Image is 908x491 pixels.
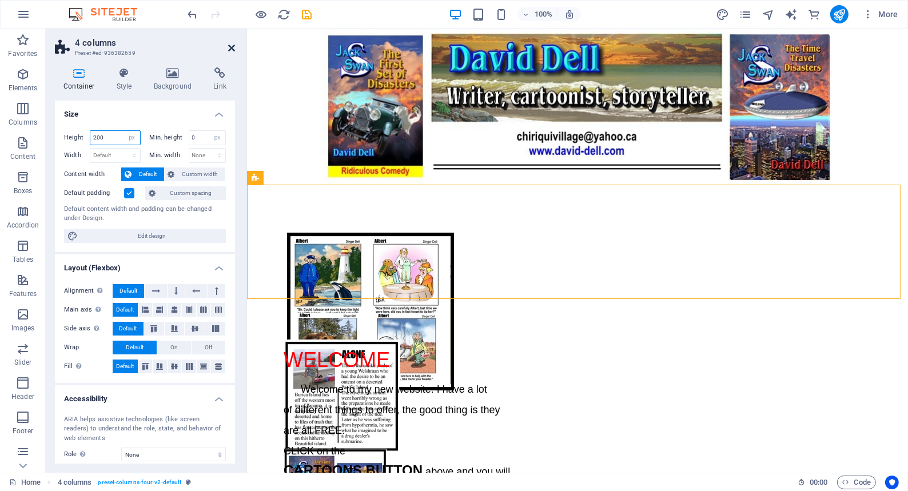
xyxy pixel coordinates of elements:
[55,254,235,275] h4: Layout (Flexbox)
[75,48,212,58] h3: Preset #ed-936382659
[64,303,113,317] label: Main axis
[830,5,849,23] button: publish
[810,476,827,489] span: 00 00
[818,478,819,486] span: :
[81,229,222,243] span: Edit design
[126,341,144,354] span: Default
[159,186,222,200] span: Custom spacing
[64,341,113,354] label: Wrap
[55,67,108,91] h4: Container
[165,167,226,181] button: Custom width
[14,186,33,195] p: Boxes
[858,5,903,23] button: More
[75,38,235,48] h2: 4 columns
[192,341,225,354] button: Off
[113,322,144,336] button: Default
[58,476,92,489] span: Click to select. Double-click to edit
[119,322,137,336] span: Default
[64,360,113,373] label: Fill
[116,303,134,317] span: Default
[762,8,775,21] i: Navigator
[55,385,235,406] h4: Accessibility
[7,221,39,230] p: Accordion
[716,7,730,21] button: design
[64,186,124,200] label: Default padding
[837,476,876,489] button: Code
[64,229,226,243] button: Edit design
[157,341,191,354] button: On
[205,341,212,354] span: Off
[13,426,33,436] p: Footer
[247,29,908,473] iframe: To enrich screen reader interactions, please activate Accessibility in Grammarly extension settings
[9,289,37,298] p: Features
[13,255,33,264] p: Tables
[178,167,222,181] span: Custom width
[784,8,798,21] i: AI Writer
[9,118,37,127] p: Columns
[135,167,161,181] span: Default
[64,152,90,158] label: Width
[807,7,821,21] button: commerce
[150,152,189,158] label: Min. width
[8,49,37,58] p: Favorites
[116,360,134,373] span: Default
[150,134,189,141] label: Min. height
[784,7,798,21] button: text_generator
[11,324,35,333] p: Images
[885,476,899,489] button: Usercentrics
[762,7,775,21] button: navigator
[807,8,821,21] i: Commerce
[842,476,871,489] span: Code
[64,322,113,336] label: Side axis
[833,8,846,21] i: Publish
[58,476,192,489] nav: breadcrumb
[739,7,752,21] button: pages
[120,284,137,298] span: Default
[11,392,34,401] p: Header
[96,476,181,489] span: . preset-columns-four-v2-default
[798,476,828,489] h6: Session time
[9,83,38,93] p: Elements
[145,186,226,200] button: Custom spacing
[55,101,235,121] h4: Size
[113,360,138,373] button: Default
[108,67,145,91] h4: Style
[64,167,121,181] label: Content width
[64,205,226,223] div: Default content width and padding can be changed under Design.
[121,167,164,181] button: Default
[862,9,898,20] span: More
[64,284,113,298] label: Alignment
[170,341,178,354] span: On
[9,476,41,489] a: Click to cancel selection. Double-click to open Pages
[113,303,138,317] button: Default
[145,67,205,91] h4: Background
[14,358,32,367] p: Slider
[739,8,752,21] i: Pages (Ctrl+Alt+S)
[64,447,89,461] span: Role
[10,152,35,161] p: Content
[113,341,157,354] button: Default
[113,284,144,298] button: Default
[64,134,90,141] label: Height
[64,415,226,444] div: ARIA helps assistive technologies (like screen readers) to understand the role, state, and behavi...
[186,479,191,485] i: This element is a customizable preset
[716,8,729,21] i: Design (Ctrl+Alt+Y)
[205,67,235,91] h4: Link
